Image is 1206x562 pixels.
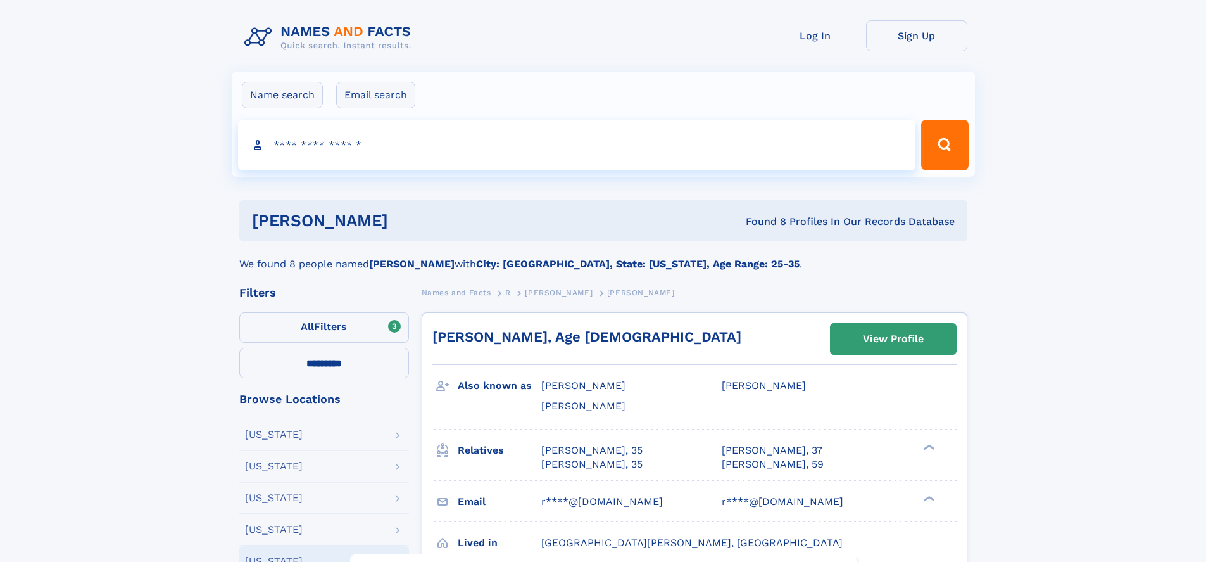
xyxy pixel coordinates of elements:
[541,457,643,471] a: [PERSON_NAME], 35
[458,440,541,461] h3: Relatives
[301,321,314,333] span: All
[336,82,415,108] label: Email search
[920,443,936,451] div: ❯
[567,215,955,229] div: Found 8 Profiles In Our Records Database
[722,444,822,457] a: [PERSON_NAME], 37
[458,491,541,513] h3: Email
[607,288,675,297] span: [PERSON_NAME]
[505,284,511,300] a: R
[866,20,967,51] a: Sign Up
[245,430,303,440] div: [US_STATE]
[242,82,323,108] label: Name search
[239,393,409,405] div: Browse Locations
[505,288,511,297] span: R
[458,375,541,397] h3: Also known as
[722,380,806,392] span: [PERSON_NAME]
[252,213,567,229] h1: [PERSON_NAME]
[245,493,303,503] div: [US_STATE]
[239,312,409,343] label: Filters
[525,288,593,297] span: [PERSON_NAME]
[525,284,593,300] a: [PERSON_NAME]
[239,20,422,54] img: Logo Names and Facts
[541,537,843,549] span: [GEOGRAPHIC_DATA][PERSON_NAME], [GEOGRAPHIC_DATA]
[238,120,916,170] input: search input
[541,444,643,457] a: [PERSON_NAME], 35
[432,329,741,345] a: [PERSON_NAME], Age [DEMOGRAPHIC_DATA]
[765,20,866,51] a: Log In
[245,461,303,471] div: [US_STATE]
[541,400,625,412] span: [PERSON_NAME]
[921,120,968,170] button: Search Button
[541,380,625,392] span: [PERSON_NAME]
[722,457,824,471] a: [PERSON_NAME], 59
[920,494,936,502] div: ❯
[369,258,455,270] b: [PERSON_NAME]
[422,284,491,300] a: Names and Facts
[239,241,967,272] div: We found 8 people named with .
[863,324,924,354] div: View Profile
[458,532,541,554] h3: Lived in
[831,324,956,354] a: View Profile
[245,525,303,535] div: [US_STATE]
[476,258,800,270] b: City: [GEOGRAPHIC_DATA], State: [US_STATE], Age Range: 25-35
[239,287,409,298] div: Filters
